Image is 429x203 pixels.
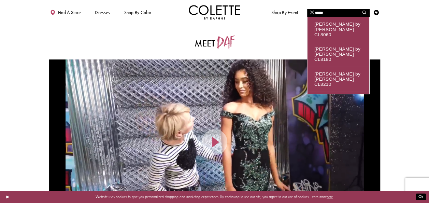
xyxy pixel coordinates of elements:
[37,193,392,200] p: Website uses cookies to give you personalized shopping and marketing experiences. By continuing t...
[95,10,110,15] span: Dresses
[271,10,298,15] span: Shop By Event
[216,36,233,49] span: Daf
[94,5,111,19] span: Dresses
[307,9,317,17] button: Close Search
[58,10,81,15] span: Find a store
[372,5,380,19] a: Check Wishlist
[416,194,426,200] button: Submit Dialog
[123,5,153,19] span: Shop by color
[49,5,82,19] a: Find a store
[308,92,369,117] div: [PERSON_NAME] by [PERSON_NAME] CL8230
[189,5,241,19] img: Colette by Daphne
[359,9,370,17] button: Submit Search
[189,5,241,19] a: Visit Home Page
[307,9,369,17] input: Search
[3,192,12,202] button: Close Dialog
[202,130,228,155] button: Play Video
[308,42,369,67] div: [PERSON_NAME] by [PERSON_NAME] CL8180
[361,5,369,19] a: Toggle search
[327,194,333,199] a: here
[124,10,151,15] span: Shop by color
[308,67,369,92] div: [PERSON_NAME] by [PERSON_NAME] CL8210
[308,17,369,42] div: [PERSON_NAME] by [PERSON_NAME] CL8060
[104,36,324,49] h2: Meet
[311,5,350,19] a: Meet the designer
[270,5,299,19] span: Shop By Event
[307,9,370,17] div: Search form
